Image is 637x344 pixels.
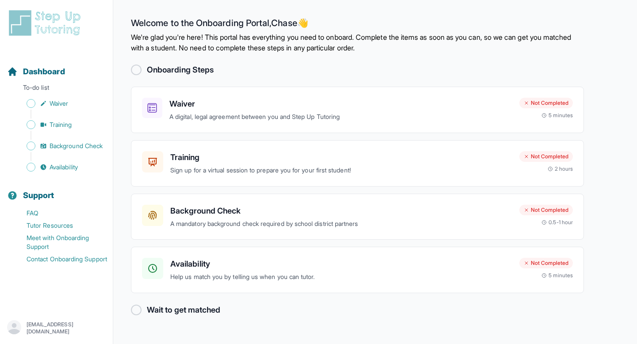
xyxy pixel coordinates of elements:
span: Availability [50,163,78,172]
span: Waiver [50,99,68,108]
div: 5 minutes [541,112,573,119]
h3: Background Check [170,205,512,217]
div: Not Completed [519,98,573,108]
button: Dashboard [4,51,109,81]
a: Background CheckA mandatory background check required by school district partnersNot Completed0.5... [131,194,584,240]
h2: Onboarding Steps [147,64,214,76]
span: Training [50,120,72,129]
a: Contact Onboarding Support [7,253,113,265]
button: [EMAIL_ADDRESS][DOMAIN_NAME] [7,320,106,336]
p: To-do list [4,83,109,96]
p: A digital, legal agreement between you and Step Up Tutoring [169,112,512,122]
h3: Availability [170,258,512,270]
a: Meet with Onboarding Support [7,232,113,253]
p: [EMAIL_ADDRESS][DOMAIN_NAME] [27,321,106,335]
span: Background Check [50,141,103,150]
a: Background Check [7,140,113,152]
div: Not Completed [519,151,573,162]
a: Tutor Resources [7,219,113,232]
div: 0.5-1 hour [541,219,573,226]
h2: Wait to get matched [147,304,220,316]
p: We're glad you're here! This portal has everything you need to onboard. Complete the items as soo... [131,32,584,53]
div: 2 hours [548,165,573,172]
a: Training [7,118,113,131]
a: Availability [7,161,113,173]
a: FAQ [7,207,113,219]
p: Help us match you by telling us when you can tutor. [170,272,512,282]
div: Not Completed [519,258,573,268]
h2: Welcome to the Onboarding Portal, Chase 👋 [131,18,584,32]
button: Support [4,175,109,205]
img: logo [7,9,86,37]
p: A mandatory background check required by school district partners [170,219,512,229]
a: Waiver [7,97,113,110]
a: Dashboard [7,65,65,78]
a: TrainingSign up for a virtual session to prepare you for your first student!Not Completed2 hours [131,140,584,187]
div: 5 minutes [541,272,573,279]
h3: Waiver [169,98,512,110]
h3: Training [170,151,512,164]
span: Dashboard [23,65,65,78]
a: AvailabilityHelp us match you by telling us when you can tutor.Not Completed5 minutes [131,247,584,293]
div: Not Completed [519,205,573,215]
a: WaiverA digital, legal agreement between you and Step Up TutoringNot Completed5 minutes [131,87,584,133]
span: Support [23,189,54,202]
p: Sign up for a virtual session to prepare you for your first student! [170,165,512,176]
